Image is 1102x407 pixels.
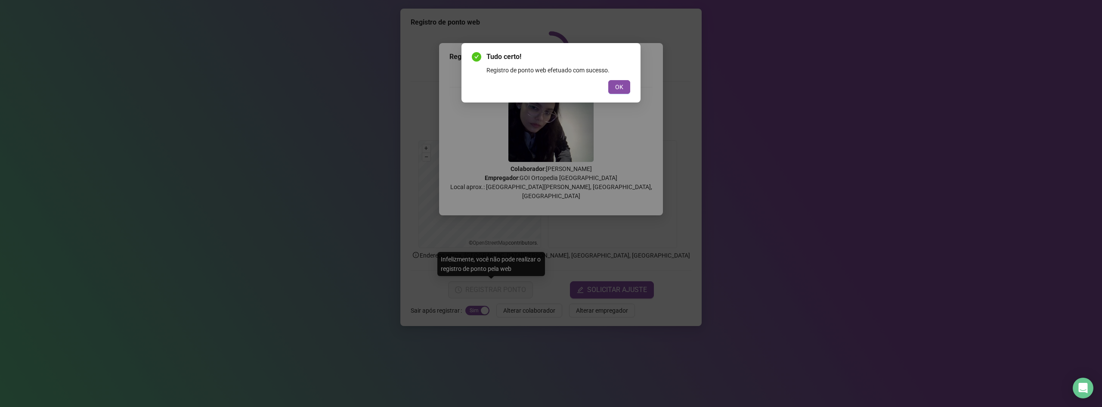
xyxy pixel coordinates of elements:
span: Tudo certo! [486,52,630,62]
span: check-circle [472,52,481,62]
div: Registro de ponto web efetuado com sucesso. [486,65,630,75]
button: OK [608,80,630,94]
span: OK [615,82,623,92]
div: Open Intercom Messenger [1073,378,1093,398]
